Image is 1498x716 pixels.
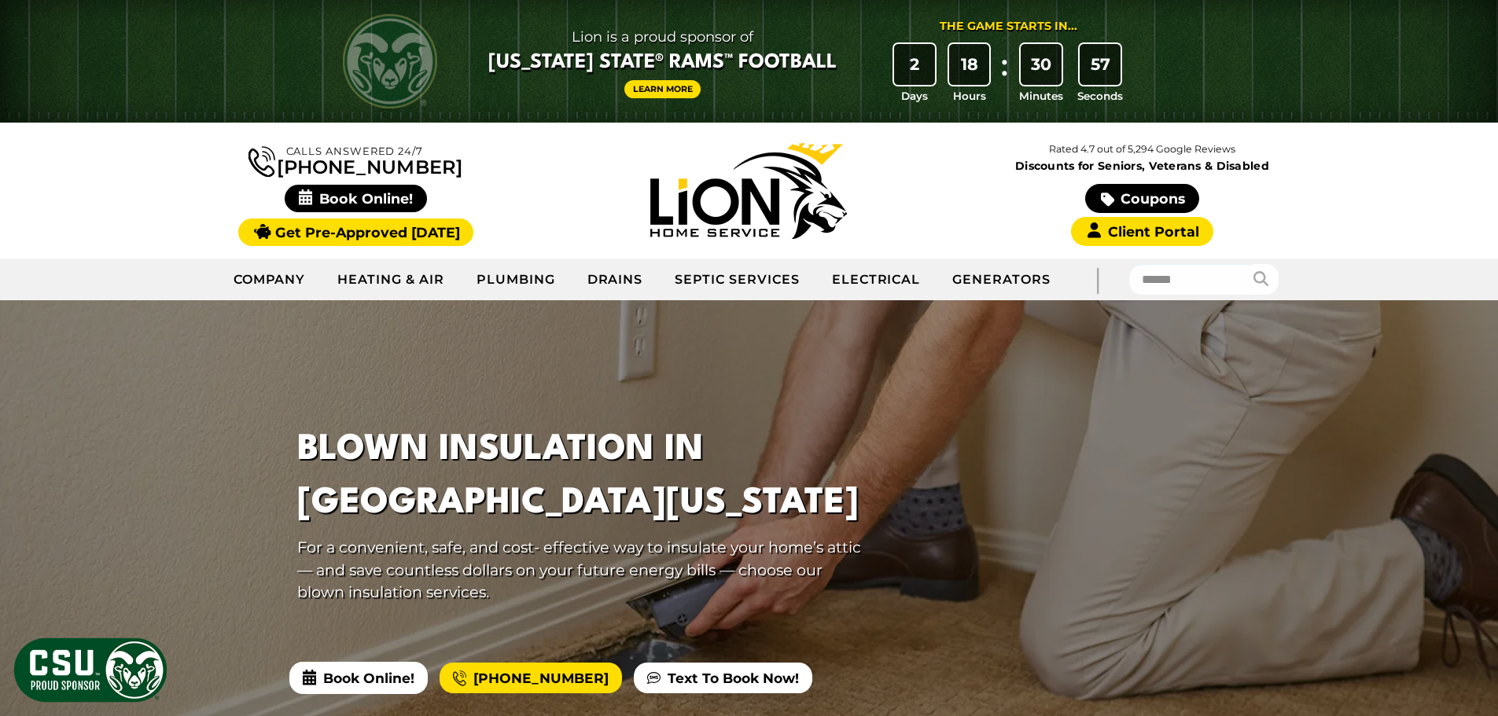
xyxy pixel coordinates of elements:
[1080,44,1121,85] div: 57
[322,260,460,299] a: Heating & Air
[343,14,437,108] img: CSU Rams logo
[12,636,169,704] img: CSU Sponsor Badge
[297,424,870,529] h1: Blown Insulation In [GEOGRAPHIC_DATA][US_STATE]
[953,88,986,104] span: Hours
[440,663,622,694] a: [PHONE_NUMBER]
[1077,88,1123,104] span: Seconds
[1071,217,1213,246] a: Client Portal
[894,44,935,85] div: 2
[1019,88,1063,104] span: Minutes
[945,141,1338,158] p: Rated 4.7 out of 5,294 Google Reviews
[461,260,572,299] a: Plumbing
[949,160,1336,171] span: Discounts for Seniors, Veterans & Disabled
[624,80,701,98] a: Learn More
[285,185,427,212] span: Book Online!
[659,260,815,299] a: Septic Services
[297,536,870,604] p: For a convenient, safe, and cost- effective way to insulate your home’s attic — and save countles...
[1066,259,1129,300] div: |
[949,44,990,85] div: 18
[816,260,937,299] a: Electrical
[634,663,812,694] a: Text To Book Now!
[650,143,847,239] img: Lion Home Service
[289,662,428,693] span: Book Online!
[238,218,473,246] a: Get Pre-Approved [DATE]
[488,50,837,76] span: [US_STATE] State® Rams™ Football
[1021,44,1062,85] div: 30
[901,88,928,104] span: Days
[488,24,837,50] span: Lion is a proud sponsor of
[940,18,1077,35] div: The Game Starts in...
[218,260,322,299] a: Company
[996,44,1012,105] div: :
[248,143,462,177] a: [PHONE_NUMBER]
[572,260,660,299] a: Drains
[1085,184,1198,213] a: Coupons
[937,260,1066,299] a: Generators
